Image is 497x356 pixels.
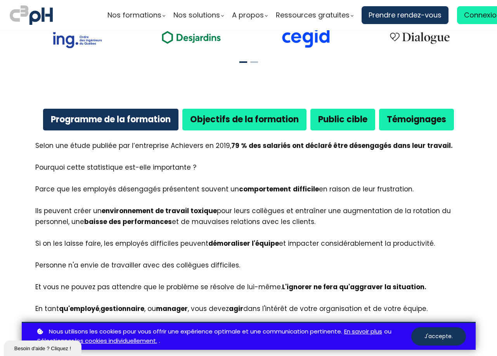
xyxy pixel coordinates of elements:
b: environnement de travail toxique [102,206,217,215]
b: baisse des performances [84,217,172,226]
b: L'ignorer ne fera qu'aggraver la situation. [282,282,426,292]
a: En savoir plus [344,327,382,337]
a: Prendre rendez-vous [362,6,449,24]
iframe: chat widget [4,339,83,356]
button: J'accepte. [411,327,466,346]
div: Ils peuvent créer un pour leurs collègues et entraîner une augmentation de la rotation du personn... [35,205,462,238]
img: cdf238afa6e766054af0b3fe9d0794df.png [281,28,331,48]
span: Prendre rendez-vous [369,9,442,21]
b: qu'employé [59,304,99,313]
img: 4cbfeea6ce3138713587aabb8dcf64fe.png [385,27,455,48]
span: Nos formations [107,9,161,21]
b: 79 % des salariés ont déclaré être désengagés dans leur travail. [231,141,453,150]
div: En tant , , ou , vous devez dans l'intérêt de votre organisation et de votre équipe. [35,303,462,325]
b: Témoignages [387,113,446,125]
p: ou . [35,327,411,346]
b: Programme de la formation [51,113,171,125]
a: Sélectionner les cookies individuellement. [37,336,157,346]
span: Nous utilisons les cookies pour vous offrir une expérience optimale et une communication pertinente. [49,327,342,337]
span: Nos solutions [173,9,220,21]
img: ea49a208ccc4d6e7deb170dc1c457f3b.png [156,26,226,48]
div: Parce que les employés désengagés présentent souvent un en raison de leur frustration. [35,184,462,205]
b: comportement [239,184,291,194]
img: logo C3PH [10,4,53,26]
b: démoraliser l'équipe [208,239,279,248]
b: gestionnaire [100,304,144,313]
b: manager [156,304,188,313]
strong: Objectifs de la formation [190,113,299,125]
b: agir [229,304,243,313]
span: A propos [232,9,264,21]
div: Si on les laisse faire, les employés difficiles peuvent et impacter considérablement la productiv... [35,238,462,260]
b: difficile [293,184,319,194]
img: 73f878ca33ad2a469052bbe3fa4fd140.png [52,32,102,48]
span: Ressources gratuites [276,9,350,21]
b: Public cible [318,113,367,125]
div: Personne n'a envie de travailler avec des collègues difficiles. Et vous ne pouvez pas attendre qu... [35,260,462,303]
div: Pourquoi cette statistique est-elle importante ? [35,162,462,184]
